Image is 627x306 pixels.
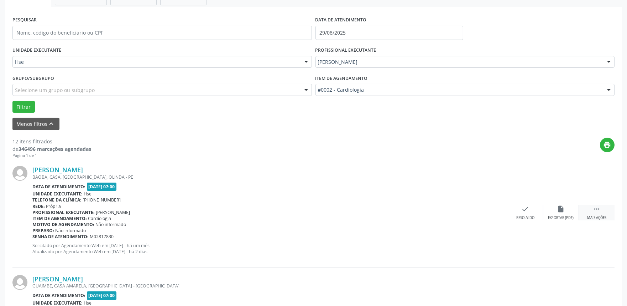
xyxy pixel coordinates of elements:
[12,145,91,153] div: de
[32,283,508,289] div: GUAIMBE, CASA AMARELA, [GEOGRAPHIC_DATA] - [GEOGRAPHIC_DATA]
[87,183,117,191] span: [DATE] 07:00
[96,221,126,228] span: Não informado
[32,275,83,283] a: [PERSON_NAME]
[19,146,91,152] strong: 346496 marcações agendadas
[12,26,312,40] input: Nome, código do beneficiário ou CPF
[548,215,574,220] div: Exportar (PDF)
[32,228,54,234] b: Preparo:
[315,26,463,40] input: Selecione um intervalo
[315,73,368,84] label: Item de agendamento
[15,86,95,94] span: Selecione um grupo ou subgrupo
[87,291,117,300] span: [DATE] 07:00
[12,118,59,130] button: Menos filtroskeyboard_arrow_up
[522,205,529,213] i: check
[32,209,95,215] b: Profissional executante:
[12,15,37,26] label: PESQUISAR
[12,138,91,145] div: 12 itens filtrados
[12,101,35,113] button: Filtrar
[15,58,297,66] span: Hse
[318,58,600,66] span: [PERSON_NAME]
[84,300,92,306] span: Hse
[32,166,83,174] a: [PERSON_NAME]
[315,15,367,26] label: DATA DE ATENDIMENTO
[32,234,89,240] b: Senha de atendimento:
[516,215,534,220] div: Resolvido
[32,184,85,190] b: Data de atendimento:
[32,300,83,306] b: Unidade executante:
[46,203,61,209] span: Própria
[48,120,56,128] i: keyboard_arrow_up
[32,197,82,203] b: Telefone da clínica:
[32,191,83,197] b: Unidade executante:
[604,141,611,149] i: print
[88,215,111,221] span: Cardiologia
[12,153,91,159] div: Página 1 de 1
[12,73,54,84] label: Grupo/Subgrupo
[84,191,92,197] span: Hse
[12,45,61,56] label: UNIDADE EXECUTANTE
[32,243,508,255] p: Solicitado por Agendamento Web em [DATE] - há um mês Atualizado por Agendamento Web em [DATE] - h...
[600,138,615,152] button: print
[96,209,130,215] span: [PERSON_NAME]
[32,203,45,209] b: Rede:
[557,205,565,213] i: insert_drive_file
[32,221,94,228] b: Motivo de agendamento:
[593,205,601,213] i: 
[12,166,27,181] img: img
[587,215,606,220] div: Mais ações
[32,174,508,180] div: BAOBA, CASA, [GEOGRAPHIC_DATA], OLINDA - PE
[12,275,27,290] img: img
[318,86,600,93] span: #0002 - Cardiologia
[32,292,85,299] b: Data de atendimento:
[83,197,121,203] span: [PHONE_NUMBER]
[32,215,87,221] b: Item de agendamento:
[56,228,86,234] span: Não informado
[90,234,114,240] span: M02817830
[315,45,376,56] label: PROFISSIONAL EXECUTANTE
